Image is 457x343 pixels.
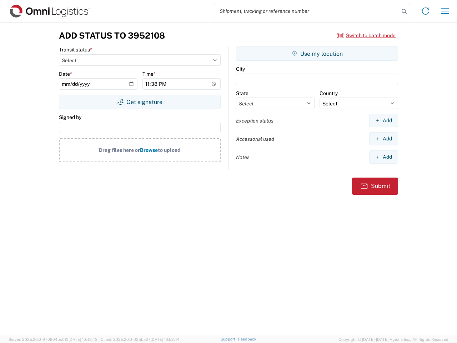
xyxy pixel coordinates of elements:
[238,337,256,341] a: Feedback
[59,30,165,41] h3: Add Status to 3952108
[338,336,448,343] span: Copyright © [DATE]-[DATE] Agistix Inc., All Rights Reserved
[369,150,398,164] button: Add
[101,337,180,342] span: Client: 2025.20.0-035ba07
[320,90,338,96] label: Country
[158,147,181,153] span: to upload
[214,4,399,18] input: Shipment, tracking or reference number
[59,46,92,53] label: Transit status
[221,337,238,341] a: Support
[236,46,398,61] button: Use my location
[337,30,396,41] button: Switch to batch mode
[59,71,72,77] label: Date
[69,337,97,342] span: [DATE] 10:43:43
[352,178,398,195] button: Submit
[142,71,156,77] label: Time
[236,154,250,160] label: Notes
[236,90,248,96] label: State
[369,114,398,127] button: Add
[9,337,97,342] span: Server: 2025.20.0-970904bc0f3
[59,95,221,109] button: Get signature
[236,136,274,142] label: Accessorial used
[99,147,140,153] span: Drag files here or
[369,132,398,145] button: Add
[140,147,158,153] span: Browse
[59,114,81,120] label: Signed by
[236,118,273,124] label: Exception status
[151,337,180,342] span: [DATE] 10:52:44
[236,66,245,72] label: City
